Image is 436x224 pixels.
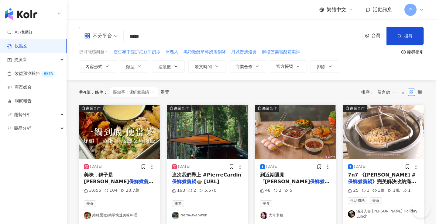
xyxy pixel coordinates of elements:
[371,33,386,38] div: 台灣
[172,187,185,194] div: 193
[7,113,12,117] span: rise
[7,98,32,104] a: 洞察報告
[167,105,248,159] button: 商業合作
[84,33,90,39] span: appstore
[266,164,279,169] div: [DATE]
[412,200,430,218] iframe: Help Scout Beacon - Open
[270,60,307,72] button: 官方帳號
[121,187,139,194] div: 20.7萬
[79,105,160,159] button: 商業合作
[158,64,171,69] span: 追蹤數
[174,105,189,111] div: 商業合作
[370,197,382,204] span: 美食
[172,179,196,184] mark: 保鮮煮義鍋
[262,105,277,111] div: 商業合作
[165,49,179,55] button: 冰塊人
[311,60,339,72] button: 排除
[14,108,31,121] span: 趨勢分析
[172,212,243,219] a: KOL AvatarNero&Wenwen
[327,6,346,13] span: 繁體中文
[113,49,161,55] button: 杏仁布丁雙拼紅豆牛奶冰
[7,43,27,49] a: 找貼文
[260,212,331,219] a: KOL Avatar大胃米粒
[172,212,179,219] img: KOL Avatar
[407,50,424,54] div: 搜尋指引
[84,200,96,207] span: 美食
[373,7,392,12] span: 活動訊息
[403,187,411,194] div: 1
[14,121,31,135] span: 競品分析
[188,187,196,194] div: 2
[348,172,416,178] span: 7n7 《[PERSON_NAME] #
[409,6,412,13] span: P
[361,87,399,97] div: 排序：
[273,187,281,194] div: 2
[183,49,226,55] button: 黑巧微醺草莓奶酒刨冰
[284,187,292,194] div: 5
[276,64,293,69] span: 官方帳號
[262,49,300,55] button: 柳橙芭樂雪酪霜淇淋
[7,30,33,36] a: searchAI 找網紅
[84,31,112,41] div: 不分平台
[231,49,257,55] button: 府城普濟燈會
[172,200,184,207] span: 旅遊
[343,105,424,159] img: post-image
[255,105,336,159] button: 商業合作
[196,179,219,184] span: 🍲 [URL]
[388,187,400,194] div: 1萬
[91,90,108,95] span: 條件 ：
[110,87,158,97] span: 關鍵字：保鮮煮義鍋
[343,105,424,159] button: 商業合作
[161,90,169,95] div: 重置
[348,179,372,184] mark: 保鮮煮義鍋
[386,27,424,45] button: 搜尋
[195,64,212,69] span: 發文時間
[90,164,102,169] div: [DATE]
[172,172,241,178] span: 這次我們帶上 #PierreCardin
[350,105,365,111] div: 商業合作
[83,90,86,95] span: 4
[377,87,396,97] span: 留言數
[126,64,135,69] span: 類型
[7,71,55,77] a: 效益預測報告BETA
[354,164,366,169] div: [DATE]
[404,33,413,38] span: 搜尋
[365,34,369,38] span: environment
[260,200,272,207] span: 美食
[199,187,216,194] div: 5,570
[229,60,266,72] button: 商業合作
[84,212,155,219] a: KOL Avatar綠綠愛煮/簡單快速美味料理
[348,197,367,204] span: 生活風格
[84,172,129,184] span: 美味，鍋子是[PERSON_NAME]
[7,84,32,90] a: 商案媒合
[178,164,191,169] div: [DATE]
[85,64,102,69] span: 內容形式
[235,64,252,69] span: 商業合作
[114,49,160,55] span: 杏仁布丁雙拼紅豆牛奶冰
[152,60,185,72] button: 追蹤數
[348,187,359,194] div: 25
[79,90,91,95] div: 共 筆
[260,172,310,184] span: 到近期遇見「[PERSON_NAME]
[184,49,226,55] span: 黑巧微醺草莓奶酒刨冰
[260,187,271,194] div: 48
[362,187,369,194] div: 1
[188,60,225,72] button: 發文時間
[167,105,248,159] img: post-image
[260,212,267,219] img: KOL Avatar
[348,179,416,191] span: 》完美解決收納痛點真的香！
[84,212,91,219] img: KOL Avatar
[84,187,101,194] div: 3,655
[79,105,160,159] img: post-image
[372,187,385,194] div: 1萬
[120,60,148,72] button: 類型
[401,50,406,54] span: question-circle
[348,209,419,219] a: KOL Avatar滿分人妻 [PERSON_NAME] Holiday Lunch
[317,64,325,69] span: 排除
[104,187,118,194] div: 104
[166,49,178,55] span: 冰塊人
[79,49,109,55] span: 您可能感興趣：
[255,105,336,159] img: post-image
[86,105,101,111] div: 商業合作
